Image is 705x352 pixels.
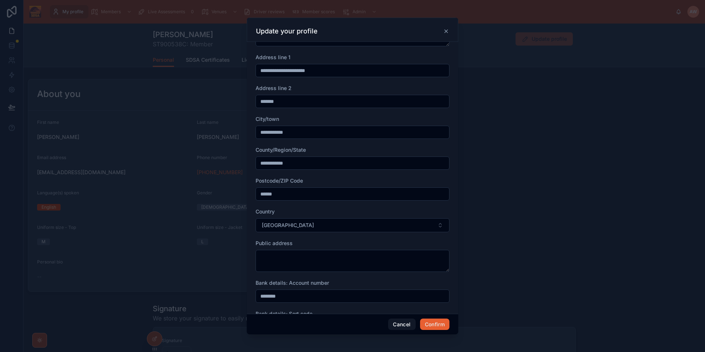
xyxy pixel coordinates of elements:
[420,319,449,330] button: Confirm
[256,218,449,232] button: Select Button
[256,310,312,317] span: Bank details: Sort code
[256,177,303,184] span: Postcode/ZIP Code
[256,147,306,153] span: County/Region/State
[256,116,279,122] span: City/town
[256,27,318,36] h3: Update your profile
[388,319,415,330] button: Cancel
[256,240,293,246] span: Public address
[256,85,292,91] span: Address line 2
[262,222,314,229] span: [GEOGRAPHIC_DATA]
[256,208,275,215] span: Country
[256,54,290,60] span: Address line 1
[256,280,329,286] span: Bank details: Account number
